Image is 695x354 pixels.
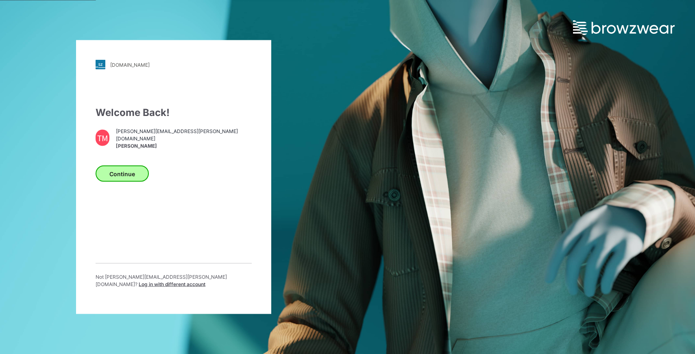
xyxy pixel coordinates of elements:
[96,105,252,120] div: Welcome Back!
[96,166,149,182] button: Continue
[573,20,675,35] img: browzwear-logo.e42bd6dac1945053ebaf764b6aa21510.svg
[116,127,252,142] span: [PERSON_NAME][EMAIL_ADDRESS][PERSON_NAME][DOMAIN_NAME]
[139,281,205,287] span: Log in with different account
[96,60,105,70] img: stylezone-logo.562084cfcfab977791bfbf7441f1a819.svg
[116,142,252,149] span: [PERSON_NAME]
[96,273,252,288] p: Not [PERSON_NAME][EMAIL_ADDRESS][PERSON_NAME][DOMAIN_NAME] ?
[96,130,109,146] div: TM
[110,61,150,68] div: [DOMAIN_NAME]
[96,60,252,70] a: [DOMAIN_NAME]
